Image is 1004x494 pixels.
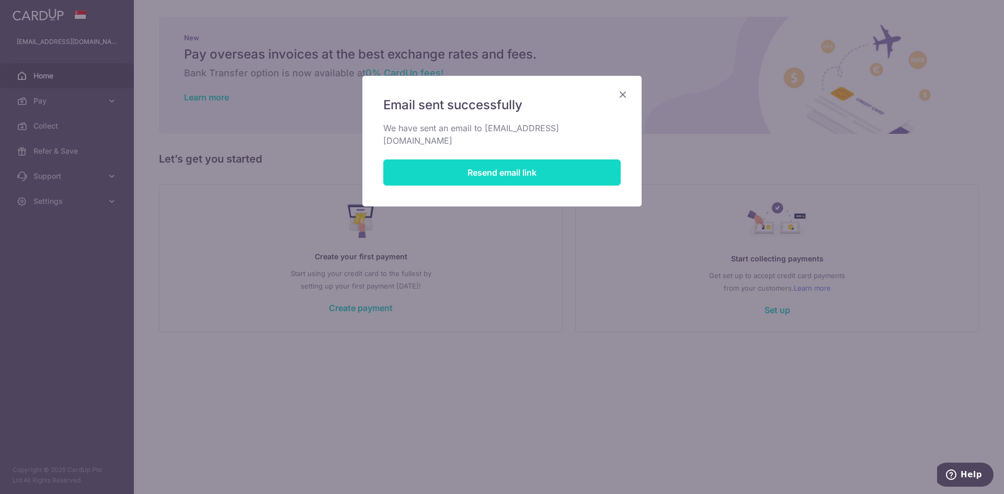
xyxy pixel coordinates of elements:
iframe: Opens a widget where you can find more information [937,463,994,489]
button: Resend email link [383,159,621,186]
button: Close [617,88,629,101]
p: We have sent an email to [EMAIL_ADDRESS][DOMAIN_NAME] [383,122,621,147]
span: Email sent successfully [383,97,522,113]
